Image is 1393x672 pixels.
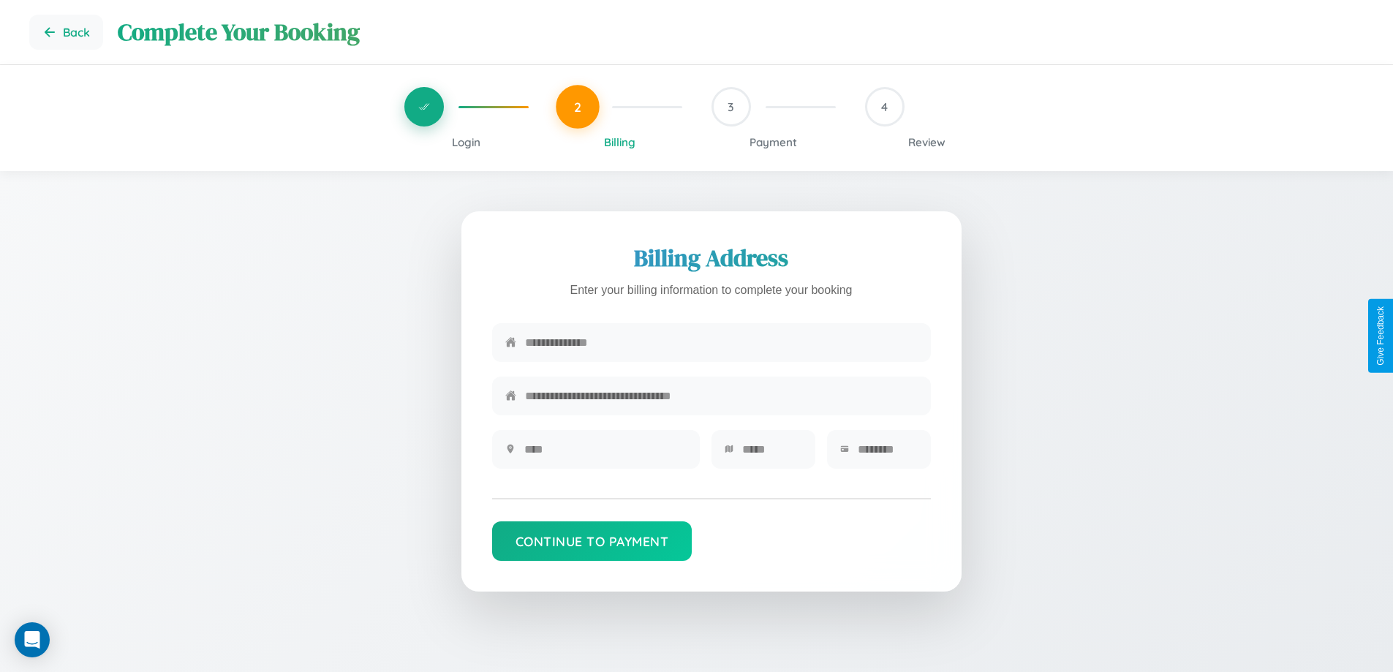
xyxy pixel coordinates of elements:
div: Open Intercom Messenger [15,622,50,657]
span: 3 [728,99,734,114]
h1: Complete Your Booking [118,16,1364,48]
span: 4 [881,99,888,114]
span: Login [452,135,480,149]
span: Review [908,135,945,149]
span: 2 [574,99,581,115]
button: Continue to Payment [492,521,692,561]
span: Billing [604,135,635,149]
p: Enter your billing information to complete your booking [492,280,931,301]
h2: Billing Address [492,242,931,274]
div: Give Feedback [1375,306,1386,366]
button: Go back [29,15,103,50]
span: Payment [750,135,797,149]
